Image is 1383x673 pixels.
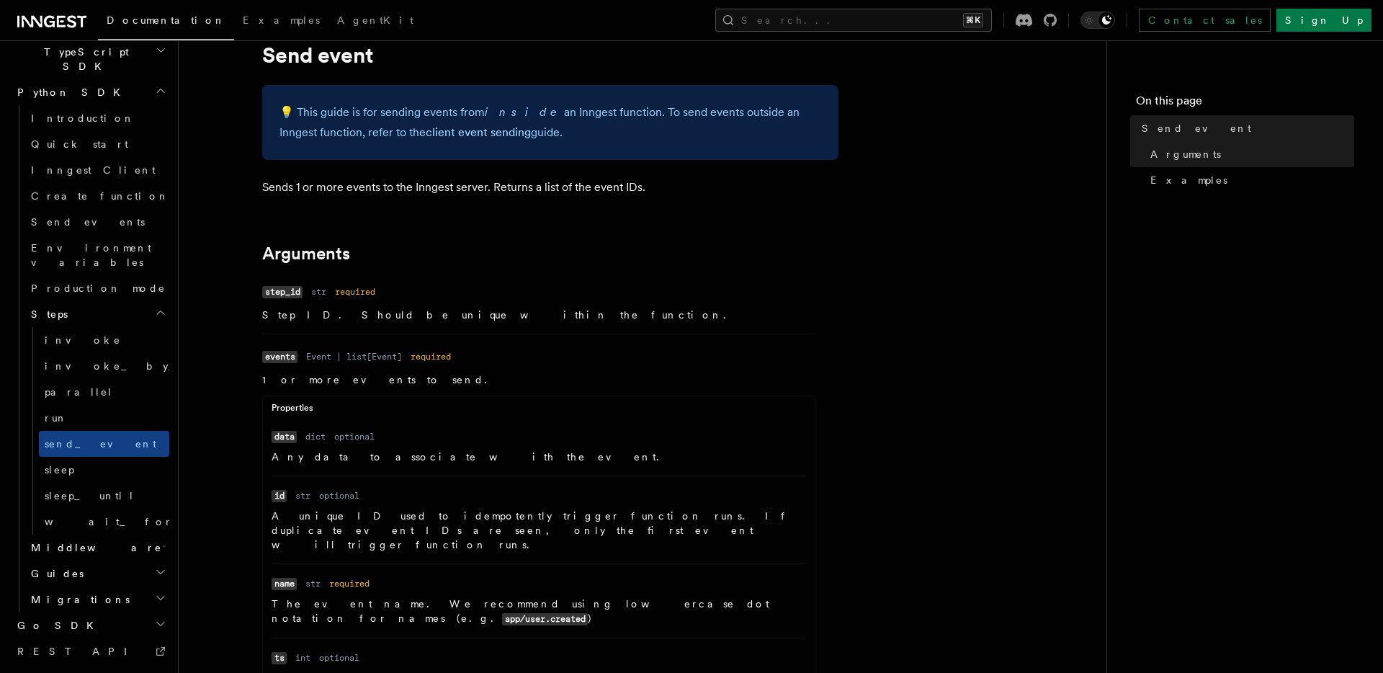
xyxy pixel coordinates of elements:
[39,353,169,379] a: invoke_by_id
[262,286,303,298] code: step_id
[334,431,375,442] dd: optional
[411,351,451,362] dd: required
[1080,12,1115,29] button: Toggle dark mode
[305,431,326,442] dd: dict
[262,177,838,197] p: Sends 1 or more events to the Inngest server. Returns a list of the event IDs.
[306,351,402,362] dd: Event | list[Event]
[45,516,254,527] span: wait_for_event
[12,79,169,105] button: Python SDK
[305,578,321,589] dd: str
[12,612,169,638] button: Go SDK
[31,138,128,150] span: Quick start
[45,386,113,398] span: parallel
[272,431,297,443] code: data
[319,490,359,502] dd: optional
[25,131,169,157] a: Quick start
[295,490,310,502] dd: str
[39,405,169,431] a: run
[25,209,169,235] a: Send events
[262,373,815,387] p: 1 or more events to send.
[39,457,169,483] a: sleep
[12,638,169,664] a: REST API
[39,431,169,457] a: send_event
[98,4,234,40] a: Documentation
[963,13,983,27] kbd: ⌘K
[45,334,121,346] span: invoke
[295,652,310,664] dd: int
[319,652,359,664] dd: optional
[262,244,350,264] a: Arguments
[25,301,169,327] button: Steps
[1136,92,1354,115] h4: On this page
[329,578,370,589] dd: required
[272,509,806,552] p: A unique ID used to idempotently trigger function runs. If duplicate event IDs are seen, only the...
[272,578,297,590] code: name
[31,282,166,294] span: Production mode
[45,412,68,424] span: run
[31,242,151,268] span: Environment variables
[1145,167,1354,193] a: Examples
[31,216,145,228] span: Send events
[12,45,156,73] span: TypeScript SDK
[25,540,162,555] span: Middleware
[715,9,992,32] button: Search...⌘K
[1139,9,1271,32] a: Contact sales
[25,592,130,607] span: Migrations
[1136,115,1354,141] a: Send event
[262,351,297,363] code: events
[1142,121,1251,135] span: Send event
[335,286,375,298] dd: required
[272,490,287,502] code: id
[234,4,328,39] a: Examples
[328,4,422,39] a: AgentKit
[272,652,287,664] code: ts
[45,464,74,476] span: sleep
[25,587,169,612] button: Migrations
[39,379,169,405] a: parallel
[31,190,169,202] span: Create function
[39,327,169,353] a: invoke
[45,360,213,372] span: invoke_by_id
[263,402,815,420] div: Properties
[337,14,413,26] span: AgentKit
[311,286,326,298] dd: str
[243,14,320,26] span: Examples
[25,183,169,209] a: Create function
[107,14,225,26] span: Documentation
[25,307,68,321] span: Steps
[262,308,815,322] p: Step ID. Should be unique within the function.
[502,613,588,625] code: app/user.created
[272,597,806,626] p: The event name. We recommend using lowercase dot notation for names (e.g. )
[279,102,821,143] p: 💡️ This guide is for sending events from an Inngest function. To send events outside an Inngest f...
[25,275,169,301] a: Production mode
[12,85,129,99] span: Python SDK
[1276,9,1371,32] a: Sign Up
[45,438,156,450] span: send_event
[12,105,169,612] div: Python SDK
[25,327,169,535] div: Steps
[25,105,169,131] a: Introduction
[25,235,169,275] a: Environment variables
[17,646,140,657] span: REST API
[45,490,135,502] span: sleep_until
[426,125,531,139] a: client event sending
[25,566,84,581] span: Guides
[272,450,806,464] p: Any data to associate with the event.
[31,164,156,176] span: Inngest Client
[39,509,169,535] a: wait_for_event
[25,561,169,587] button: Guides
[25,157,169,183] a: Inngest Client
[1145,141,1354,167] a: Arguments
[1150,147,1221,161] span: Arguments
[25,535,169,561] button: Middleware
[485,105,564,119] em: inside
[12,618,102,633] span: Go SDK
[1150,173,1227,187] span: Examples
[12,39,169,79] button: TypeScript SDK
[39,483,169,509] a: sleep_until
[31,112,135,124] span: Introduction
[262,42,838,68] h1: Send event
